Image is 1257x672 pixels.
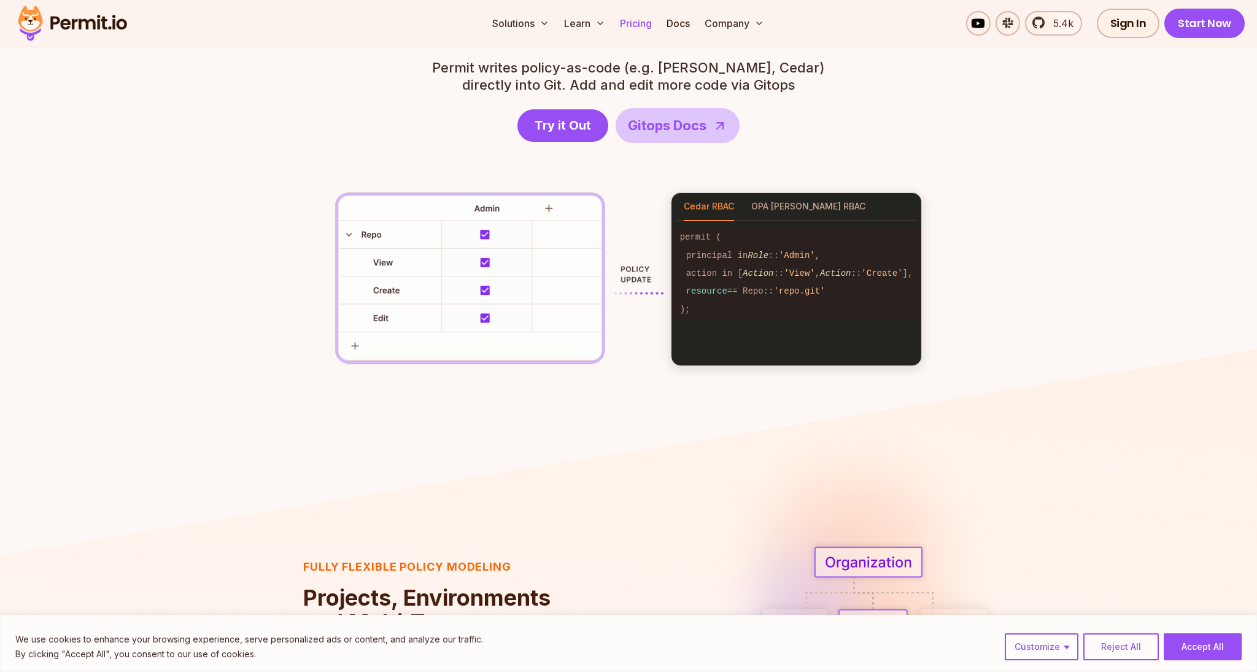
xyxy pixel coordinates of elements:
[615,11,657,36] a: Pricing
[517,109,608,142] a: Try it Out
[751,193,865,221] button: OPA [PERSON_NAME] RBAC
[684,193,734,221] button: Cedar RBAC
[303,585,638,659] h2: Projects, Environments and Multi-Tenancy - All out of the box.
[671,246,922,264] code: principal in :: ,
[748,251,768,260] span: Role
[303,558,638,576] h3: Fully flexible policy modeling
[671,283,922,300] code: == Repo::
[1097,9,1160,38] a: Sign In
[12,2,133,44] img: Permit logo
[432,59,825,76] span: Permit writes policy-as-code (e.g. [PERSON_NAME], Cedar)
[1005,633,1078,660] button: Customize
[432,59,825,93] p: directly into Git. Add and edit more code via Gitops
[686,286,727,296] span: resource
[535,117,591,134] span: Try it Out
[1046,16,1073,31] span: 5.4k
[773,286,825,296] span: 'repo.git'
[861,268,902,278] span: 'Create'
[1025,11,1082,36] a: 5.4k
[743,268,773,278] span: Action
[820,268,851,278] span: Action
[15,632,483,647] p: We use cookies to enhance your browsing experience, serve personalized ads or content, and analyz...
[671,229,922,246] code: permit (
[779,251,815,260] span: 'Admin'
[616,108,740,143] a: Gitops Docs
[671,301,922,319] code: );
[487,11,554,36] button: Solutions
[1164,9,1245,38] a: Start Now
[1083,633,1159,660] button: Reject All
[1164,633,1242,660] button: Accept All
[662,11,695,36] a: Docs
[700,11,769,36] button: Company
[628,115,706,136] span: Gitops Docs
[15,647,483,662] p: By clicking "Accept All", you consent to our use of cookies.
[559,11,610,36] button: Learn
[671,265,922,283] code: action in [ :: , :: ],
[784,268,814,278] span: 'View'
